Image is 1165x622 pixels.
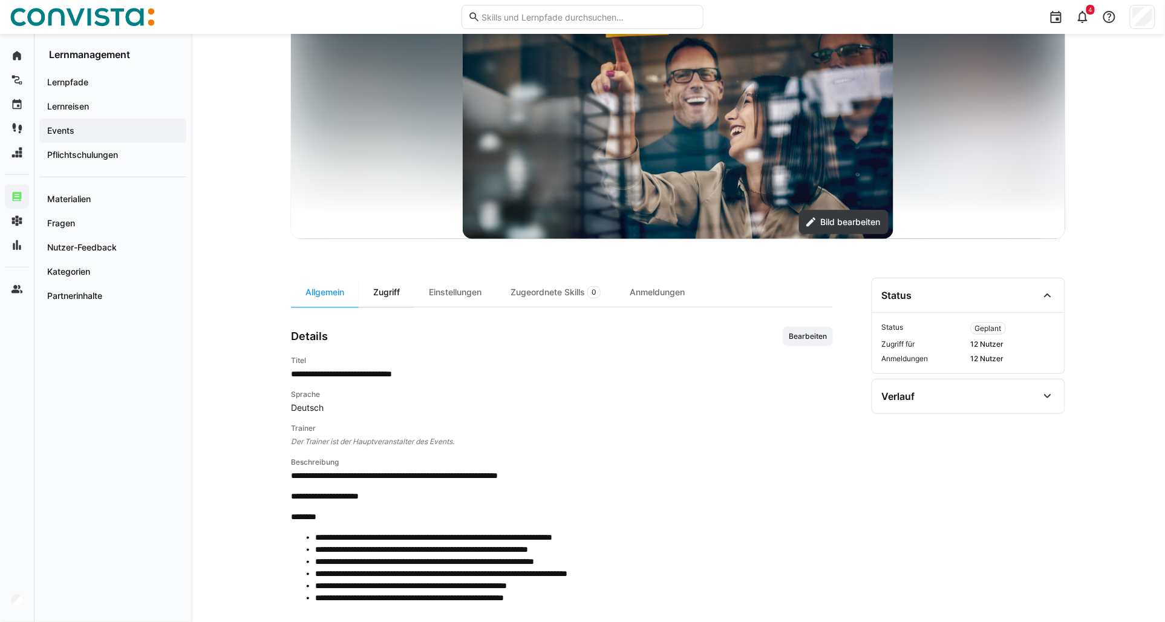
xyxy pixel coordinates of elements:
span: 4 [1089,6,1092,13]
span: 0 [592,287,596,297]
span: Zugriff für [882,339,966,349]
div: Zugeordnete Skills [496,278,615,307]
span: 12 Nutzer [971,354,1055,364]
span: 12 Nutzer [971,339,1055,349]
span: Deutsch [291,402,833,414]
span: Bild bearbeiten [819,216,883,228]
div: Status [882,289,912,301]
div: Anmeldungen [615,278,699,307]
span: Der Trainer ist der Hauptveranstalter des Events. [291,436,833,448]
span: Anmeldungen [882,354,966,364]
span: Status [882,322,966,335]
h4: Beschreibung [291,457,833,467]
button: Bild bearbeiten [799,210,889,234]
h3: Details [291,330,328,343]
h4: Titel [291,356,833,365]
div: Verlauf [882,390,915,402]
div: Allgemein [291,278,359,307]
div: Zugriff [359,278,414,307]
span: Geplant [975,324,1002,333]
h4: Sprache [291,390,833,399]
button: Bearbeiten [783,327,833,346]
div: Einstellungen [414,278,496,307]
input: Skills und Lernpfade durchsuchen… [480,11,697,22]
span: Bearbeiten [788,332,828,341]
h4: Trainer [291,424,833,433]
